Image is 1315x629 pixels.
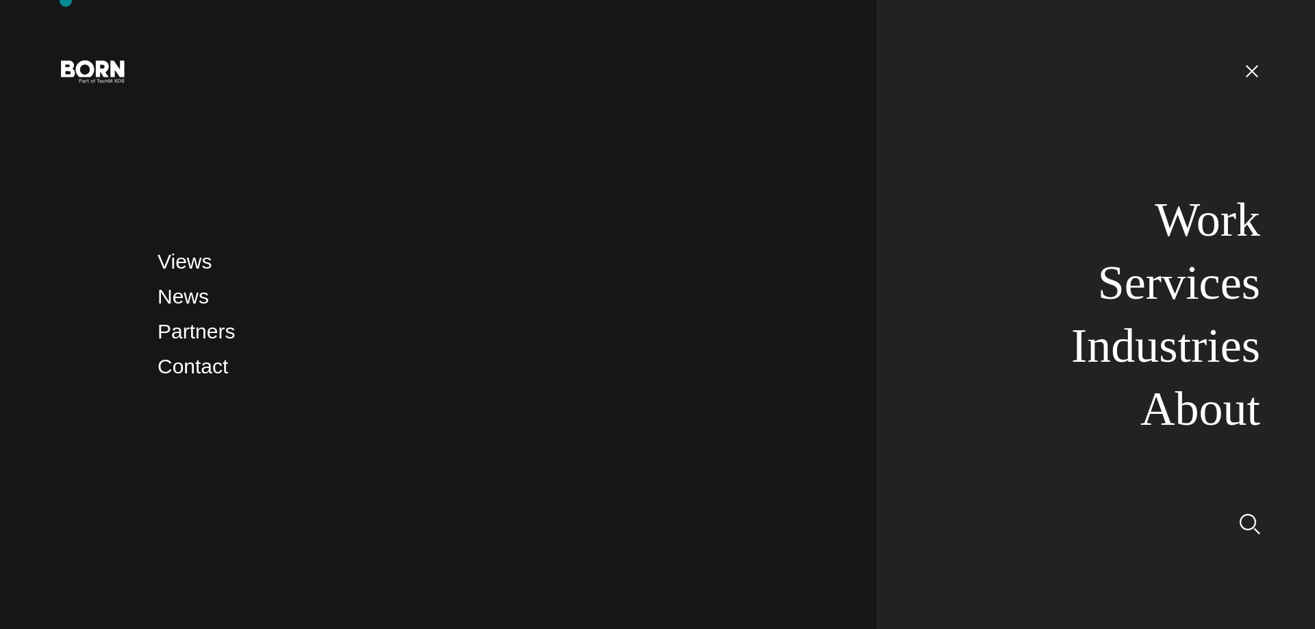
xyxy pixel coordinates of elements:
a: News [158,285,209,308]
a: Contact [158,355,228,378]
a: Partners [158,320,235,343]
a: Services [1098,256,1260,309]
a: Views [158,250,212,273]
a: Work [1155,193,1260,246]
img: Search [1240,514,1260,534]
a: About [1140,382,1260,435]
a: Industries [1071,319,1260,372]
button: Open [1236,56,1268,85]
